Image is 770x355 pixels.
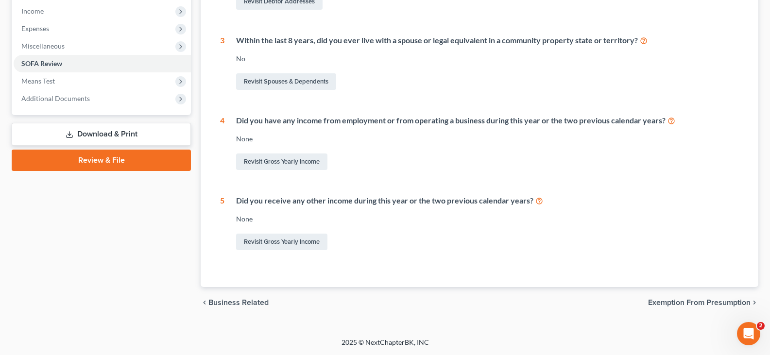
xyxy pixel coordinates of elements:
[236,115,739,126] div: Did you have any income from employment or from operating a business during this year or the two ...
[236,134,739,144] div: None
[208,299,269,306] span: Business Related
[21,7,44,15] span: Income
[757,322,765,330] span: 2
[236,214,739,224] div: None
[751,299,758,306] i: chevron_right
[648,299,758,306] button: Exemption from Presumption chevron_right
[108,338,662,355] div: 2025 © NextChapterBK, INC
[220,35,224,92] div: 3
[236,35,739,46] div: Within the last 8 years, did you ever live with a spouse or legal equivalent in a community prope...
[12,123,191,146] a: Download & Print
[236,54,739,64] div: No
[236,73,336,90] a: Revisit Spouses & Dependents
[21,42,65,50] span: Miscellaneous
[21,94,90,102] span: Additional Documents
[737,322,760,345] iframe: Intercom live chat
[21,77,55,85] span: Means Test
[12,150,191,171] a: Review & File
[21,59,62,68] span: SOFA Review
[648,299,751,306] span: Exemption from Presumption
[14,55,191,72] a: SOFA Review
[201,299,269,306] button: chevron_left Business Related
[236,153,327,170] a: Revisit Gross Yearly Income
[236,234,327,250] a: Revisit Gross Yearly Income
[21,24,49,33] span: Expenses
[220,115,224,172] div: 4
[236,195,739,206] div: Did you receive any other income during this year or the two previous calendar years?
[220,195,224,252] div: 5
[201,299,208,306] i: chevron_left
